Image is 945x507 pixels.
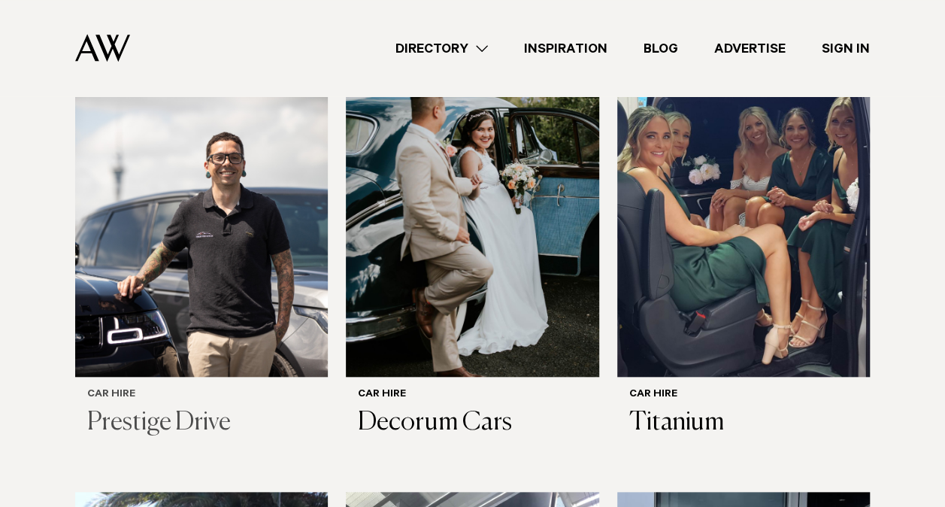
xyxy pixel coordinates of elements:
[696,38,804,59] a: Advertise
[358,408,586,439] h3: Decorum Cars
[87,389,316,402] h6: Car Hire
[75,34,130,62] img: Auckland Weddings Logo
[804,38,888,59] a: Sign In
[346,38,598,451] a: Auckland Weddings Car Hire | Decorum Cars Car Hire Decorum Cars
[629,408,858,439] h3: Titanium
[75,38,328,451] a: Auckland Weddings Car Hire | Prestige Drive Car Hire Prestige Drive
[377,38,506,59] a: Directory
[625,38,696,59] a: Blog
[358,389,586,402] h6: Car Hire
[87,408,316,439] h3: Prestige Drive
[75,38,328,377] img: Auckland Weddings Car Hire | Prestige Drive
[346,38,598,377] img: Auckland Weddings Car Hire | Decorum Cars
[506,38,625,59] a: Inspiration
[617,38,870,451] a: Auckland Weddings Car Hire | Titanium Car Hire Titanium
[629,389,858,402] h6: Car Hire
[617,38,870,377] img: Auckland Weddings Car Hire | Titanium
